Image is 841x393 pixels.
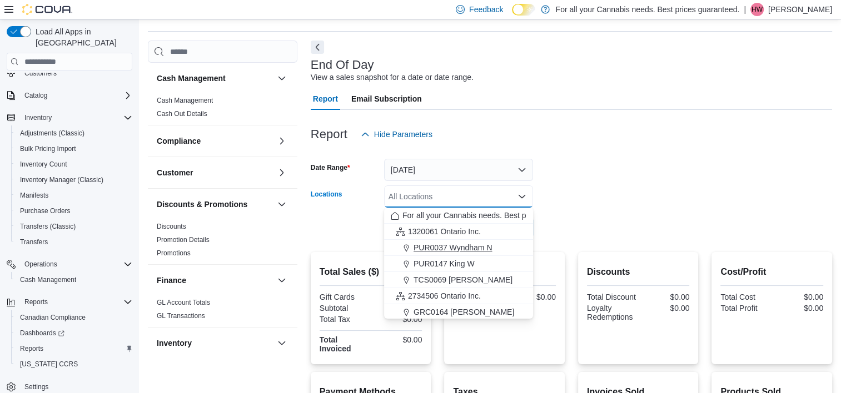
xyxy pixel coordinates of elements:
button: Compliance [275,134,288,148]
label: Locations [311,190,342,199]
div: Total Cost [720,293,769,301]
span: Settings [24,382,48,391]
span: Email Subscription [351,88,422,110]
span: Purchase Orders [16,204,132,218]
span: GRC0164 [PERSON_NAME] [414,306,514,318]
a: Promotions [157,249,191,257]
button: Purchase Orders [11,203,137,219]
button: Catalog [2,88,137,103]
span: Transfers (Classic) [20,222,76,231]
a: Inventory Count [16,158,72,171]
button: Inventory [20,111,56,124]
div: Loyalty Redemptions [587,304,636,321]
button: For all your Cannabis needs. Best prices guaranteed. [384,208,533,224]
a: GL Transactions [157,312,205,320]
div: $0.00 [373,293,422,301]
a: Transfers [16,235,52,249]
span: Dashboards [20,329,64,337]
span: 1320061 Ontario Inc. [408,226,481,237]
a: [US_STATE] CCRS [16,357,82,371]
span: Cash Out Details [157,109,207,118]
button: Canadian Compliance [11,310,137,325]
div: $0.00 [640,304,689,313]
button: 2734506 Ontario Inc. [384,288,533,304]
span: Bulk Pricing Import [20,144,76,153]
span: Manifests [16,189,132,202]
a: Bulk Pricing Import [16,142,81,155]
span: Canadian Compliance [20,313,86,322]
span: Inventory [20,111,132,124]
span: PUR0147 King W [414,258,475,269]
button: Cash Management [11,272,137,288]
span: Inventory [24,113,52,122]
button: Operations [20,258,62,271]
span: Transfers [16,235,132,249]
span: Transfers [20,238,48,246]
button: Bulk Pricing Import [11,141,137,157]
h3: Inventory [157,337,192,349]
div: Cash Management [148,94,297,125]
span: Reports [16,342,132,355]
a: Dashboards [16,326,69,340]
a: Customers [20,67,61,80]
span: HW [752,3,763,16]
button: Inventory Manager (Classic) [11,172,137,188]
span: Washington CCRS [16,357,132,371]
button: [US_STATE] CCRS [11,356,137,372]
button: Transfers (Classic) [11,219,137,234]
button: Next [311,41,324,54]
span: Load All Apps in [GEOGRAPHIC_DATA] [31,26,132,48]
button: Adjustments (Classic) [11,125,137,141]
span: Manifests [20,191,48,200]
button: Reports [11,341,137,356]
div: $0.00 [774,304,823,313]
button: Customers [2,65,137,81]
div: Gift Cards [320,293,369,301]
a: Transfers (Classic) [16,220,80,233]
span: Inventory Manager (Classic) [16,173,132,187]
a: Cash Out Details [157,110,207,118]
span: Cash Management [20,275,76,284]
p: [PERSON_NAME] [768,3,832,16]
span: Transfers (Classic) [16,220,132,233]
button: Cash Management [275,72,288,85]
a: GL Account Totals [157,299,210,306]
button: Close list of options [517,192,526,201]
span: Feedback [469,4,503,15]
button: Inventory Count [11,157,137,172]
button: 1320061 Ontario Inc. [384,224,533,240]
button: Catalog [20,89,52,102]
h2: Total Sales ($) [320,265,422,279]
h3: Compliance [157,135,201,147]
span: PUR0037 Wyndham N [414,242,492,253]
span: Operations [20,258,132,271]
div: View a sales snapshot for a date or date range. [311,72,474,83]
h3: Cash Management [157,73,226,84]
span: Promotion Details [157,235,210,244]
span: Dashboards [16,326,132,340]
div: Total Discount [587,293,636,301]
span: Bulk Pricing Import [16,142,132,155]
span: Canadian Compliance [16,311,132,324]
h3: Report [311,128,347,141]
p: | [744,3,746,16]
div: $0.00 [373,335,422,344]
span: TCS0069 [PERSON_NAME] [414,274,512,285]
span: Customers [24,69,57,78]
h3: End Of Day [311,58,374,72]
h2: Discounts [587,265,690,279]
span: Promotions [157,249,191,258]
a: Promotion Details [157,236,210,244]
div: Haley Watson [750,3,764,16]
h2: Cost/Profit [720,265,823,279]
span: Inventory Manager (Classic) [20,175,103,184]
div: Finance [148,296,297,327]
span: Operations [24,260,57,269]
button: TCS0069 [PERSON_NAME] [384,272,533,288]
span: Purchase Orders [20,206,71,215]
button: Cash Management [157,73,273,84]
button: Transfers [11,234,137,250]
button: Finance [157,275,273,286]
div: Total Profit [720,304,769,313]
a: Manifests [16,189,53,202]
